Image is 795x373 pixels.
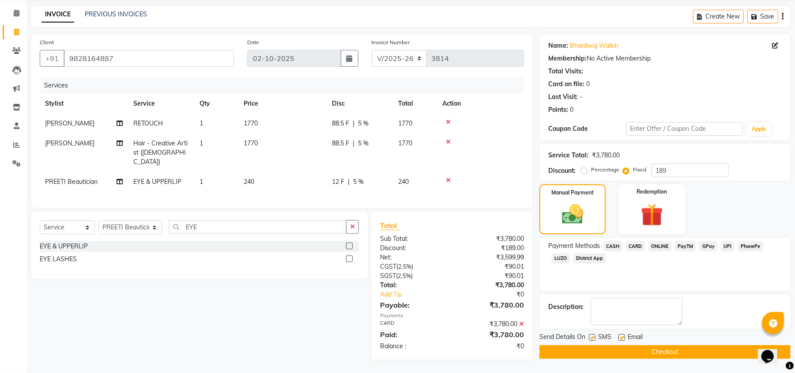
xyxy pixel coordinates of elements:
[45,178,98,186] span: PREETI Beautician
[373,271,452,281] div: ( )
[353,177,364,186] span: 5 %
[128,94,194,114] th: Service
[358,139,369,148] span: 5 %
[548,80,584,89] div: Card on file:
[358,119,369,128] span: 5 %
[552,253,570,263] span: LUZO
[675,241,696,251] span: PayTM
[539,332,585,343] span: Send Details On
[40,94,128,114] th: Stylist
[452,281,531,290] div: ₹3,780.00
[327,94,393,114] th: Disc
[586,80,590,89] div: 0
[465,290,531,299] div: ₹0
[580,92,582,102] div: -
[548,54,782,63] div: No Active Membership
[200,178,203,186] span: 1
[85,10,147,18] a: PREVIOUS INVOICES
[133,139,188,166] span: Hair - Creative Artist ([DEMOGRAPHIC_DATA])
[40,50,64,67] button: +91
[373,262,452,271] div: ( )
[551,189,594,197] label: Manual Payment
[592,151,620,160] div: ₹3,780.00
[40,242,88,251] div: EYE & UPPERLIP
[380,312,524,320] div: Payments
[247,38,259,46] label: Date
[452,234,531,244] div: ₹3,780.00
[133,119,163,127] span: RETOUCH
[133,178,181,186] span: EYE & UPPERLIP
[373,234,452,244] div: Sub Total:
[548,105,568,114] div: Points:
[548,41,568,50] div: Name:
[452,253,531,262] div: ₹3,599.99
[244,178,254,186] span: 240
[41,7,74,23] a: INVOICE
[626,241,645,251] span: CARD
[373,244,452,253] div: Discount:
[452,329,531,340] div: ₹3,780.00
[393,94,437,114] th: Total
[452,262,531,271] div: ₹90.01
[699,241,717,251] span: GPay
[548,92,578,102] div: Last Visit:
[721,241,735,251] span: UPI
[648,241,671,251] span: ONLINE
[332,139,349,148] span: 88.5 F
[598,332,611,343] span: SMS
[398,263,411,270] span: 2.5%
[603,241,622,251] span: CASH
[194,94,238,114] th: Qty
[373,253,452,262] div: Net:
[169,220,347,234] input: Search or Scan
[634,201,670,229] img: _gift.svg
[637,188,667,196] label: Redemption
[41,77,531,94] div: Services
[238,94,327,114] th: Price
[200,119,203,127] span: 1
[373,342,452,351] div: Balance :
[332,119,349,128] span: 88.5 F
[555,202,590,227] img: _cash.svg
[332,177,344,186] span: 12 F
[372,38,410,46] label: Invoice Number
[244,119,258,127] span: 1770
[746,122,772,136] button: Apply
[45,139,94,147] span: [PERSON_NAME]
[452,320,531,329] div: ₹3,780.00
[398,272,411,279] span: 2.5%
[570,41,618,50] a: Bhardwaj Walkin
[452,300,531,310] div: ₹3,780.00
[758,338,786,364] iframe: chat widget
[437,94,524,114] th: Action
[348,177,350,186] span: |
[548,302,584,312] div: Description:
[200,139,203,147] span: 1
[548,124,626,133] div: Coupon Code
[45,119,94,127] span: [PERSON_NAME]
[380,272,396,280] span: SGST
[591,166,619,174] label: Percentage
[548,241,600,251] span: Payment Methods
[452,244,531,253] div: ₹189.00
[373,281,452,290] div: Total:
[40,255,77,264] div: EYE LASHES
[548,54,587,63] div: Membership:
[573,253,606,263] span: District App
[570,105,573,114] div: 0
[380,263,396,270] span: CGST
[548,151,588,160] div: Service Total:
[548,67,583,76] div: Total Visits:
[64,50,234,67] input: Search by Name/Mobile/Email/Code
[353,139,354,148] span: |
[452,342,531,351] div: ₹0
[373,300,452,310] div: Payable:
[353,119,354,128] span: |
[626,122,743,136] input: Enter Offer / Coupon Code
[398,119,412,127] span: 1770
[398,139,412,147] span: 1770
[747,10,778,23] button: Save
[738,241,763,251] span: PhonePe
[380,221,400,230] span: Total
[539,345,791,359] button: Checkout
